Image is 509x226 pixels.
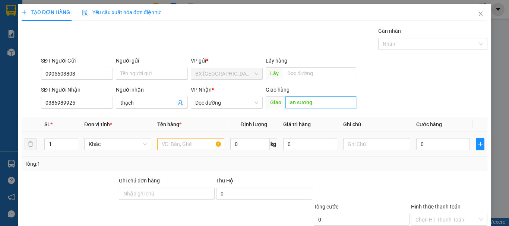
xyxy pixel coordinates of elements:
img: icon [82,10,88,16]
span: Giao [266,96,285,108]
span: Khác [89,139,147,150]
span: BX Quảng Ngãi [195,68,258,79]
strong: CÔNG TY CP BÌNH TÂM [26,4,101,25]
th: Ghi chú [340,117,413,132]
span: BX [GEOGRAPHIC_DATA] - [14,43,83,50]
input: Ghi Chú [343,138,410,150]
span: Giá trị hàng [283,121,311,127]
span: plus [22,10,27,15]
label: Gán nhãn [378,28,401,34]
input: Ghi chú đơn hàng [119,188,215,200]
div: Người gửi [116,57,188,65]
button: delete [25,138,37,150]
span: SL [44,121,50,127]
input: Dọc đường [283,67,356,79]
input: Dọc đường [285,96,356,108]
span: Lấy hàng [266,58,287,64]
div: Người nhận [116,86,188,94]
span: 0364982151 [3,50,37,57]
span: VP Nhận [191,87,212,93]
span: 0941 78 2525 [26,26,104,40]
span: plus [476,141,484,147]
span: Gửi: [3,43,14,50]
button: plus [476,138,484,150]
span: kg [270,138,277,150]
span: Thu Hộ [216,178,233,184]
label: Hình thức thanh toán [411,204,461,210]
div: VP gửi [191,57,263,65]
span: Đơn vị tính [84,121,112,127]
span: Giao hàng [266,87,290,93]
span: user-add [177,100,183,106]
span: Tổng cước [314,204,338,210]
input: VD: Bàn, Ghế [157,138,224,150]
button: Close [470,4,491,25]
span: Dọc đường [195,97,258,108]
span: Yêu cầu xuất hóa đơn điện tử [82,9,161,15]
span: Định lượng [240,121,267,127]
div: Tổng: 1 [25,160,197,168]
span: BX Quảng Ngãi ĐT: [26,26,104,40]
img: logo [3,6,25,39]
span: Tên hàng [157,121,181,127]
input: 0 [283,138,337,150]
label: Ghi chú đơn hàng [119,178,160,184]
span: TẠO ĐƠN HÀNG [22,9,70,15]
div: SĐT Người Nhận [41,86,113,94]
span: Lấy [266,67,283,79]
div: SĐT Người Gửi [41,57,113,65]
span: Cước hàng [416,121,442,127]
span: close [478,11,484,17]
